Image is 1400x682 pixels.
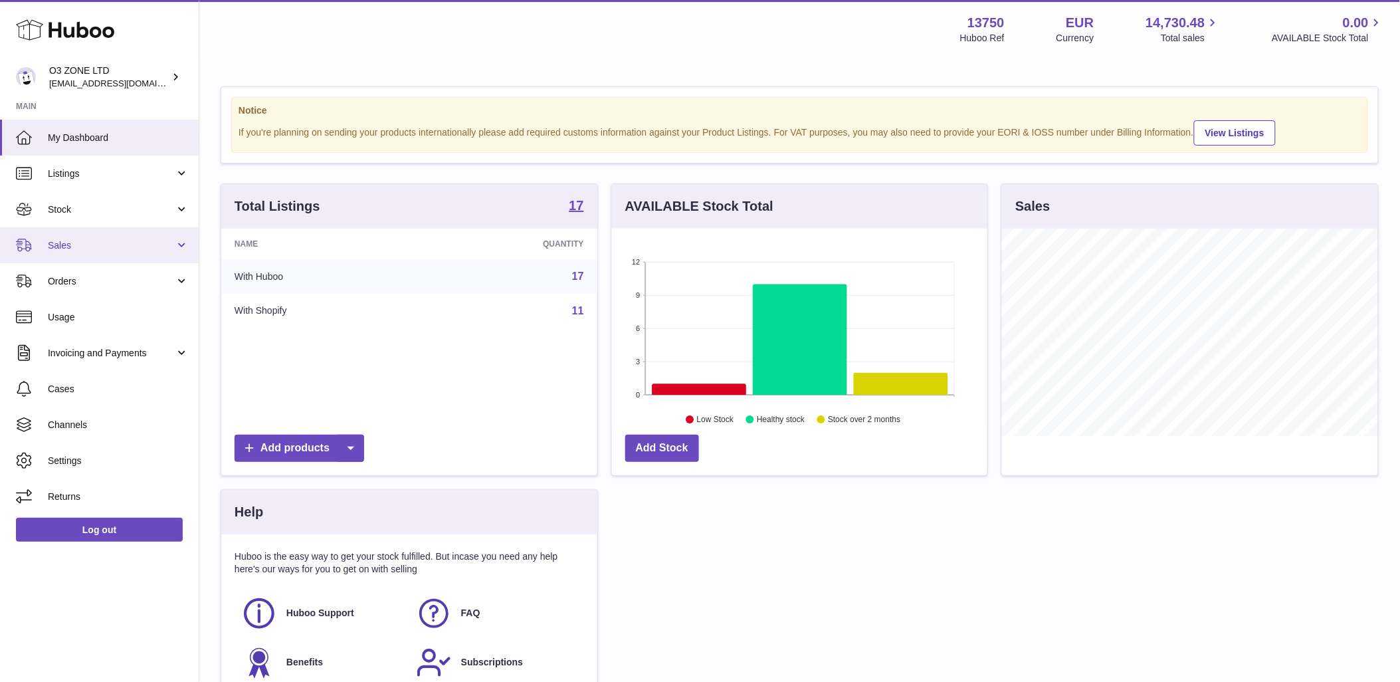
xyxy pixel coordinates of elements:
[221,259,424,294] td: With Huboo
[636,391,640,399] text: 0
[1161,32,1220,45] span: Total sales
[235,197,320,215] h3: Total Listings
[235,503,263,521] h3: Help
[48,455,189,467] span: Settings
[625,197,773,215] h3: AVAILABLE Stock Total
[461,656,523,669] span: Subscriptions
[48,491,189,503] span: Returns
[828,415,900,425] text: Stock over 2 months
[48,311,189,324] span: Usage
[48,383,189,396] span: Cases
[625,435,699,462] a: Add Stock
[1146,14,1205,32] span: 14,730.48
[48,275,175,288] span: Orders
[960,32,1005,45] div: Huboo Ref
[16,518,183,542] a: Log out
[48,132,189,144] span: My Dashboard
[241,645,403,681] a: Benefits
[48,168,175,180] span: Listings
[572,305,584,316] a: 11
[1272,14,1384,45] a: 0.00 AVAILABLE Stock Total
[569,199,583,215] a: 17
[48,239,175,252] span: Sales
[48,203,175,216] span: Stock
[569,199,583,212] strong: 17
[636,324,640,332] text: 6
[221,294,424,328] td: With Shopify
[241,596,403,631] a: Huboo Support
[286,656,323,669] span: Benefits
[239,118,1361,146] div: If you're planning on sending your products internationally please add required customs informati...
[1194,120,1276,146] a: View Listings
[697,415,734,425] text: Low Stock
[967,14,1005,32] strong: 13750
[239,104,1361,117] strong: Notice
[235,435,364,462] a: Add products
[757,415,805,425] text: Healthy stock
[49,78,195,88] span: [EMAIL_ADDRESS][DOMAIN_NAME]
[16,67,36,87] img: hello@o3zoneltd.co.uk
[48,347,175,360] span: Invoicing and Payments
[636,358,640,366] text: 3
[286,607,354,620] span: Huboo Support
[416,645,577,681] a: Subscriptions
[235,550,584,576] p: Huboo is the easy way to get your stock fulfilled. But incase you need any help here's our ways f...
[49,64,169,90] div: O3 ZONE LTD
[1056,32,1094,45] div: Currency
[1146,14,1220,45] a: 14,730.48 Total sales
[416,596,577,631] a: FAQ
[1343,14,1369,32] span: 0.00
[221,229,424,259] th: Name
[1015,197,1050,215] h3: Sales
[48,419,189,431] span: Channels
[1272,32,1384,45] span: AVAILABLE Stock Total
[1066,14,1094,32] strong: EUR
[572,271,584,282] a: 17
[424,229,597,259] th: Quantity
[632,258,640,266] text: 12
[461,607,480,620] span: FAQ
[636,291,640,299] text: 9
